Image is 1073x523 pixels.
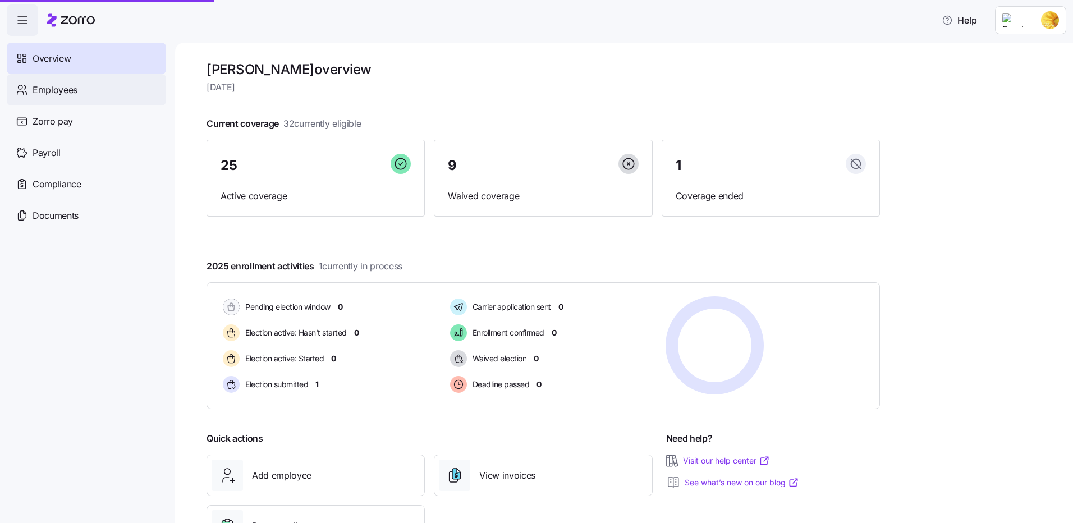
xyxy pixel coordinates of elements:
span: 0 [354,327,359,338]
span: Active coverage [221,189,411,203]
span: Pending election window [242,301,331,313]
span: 1 currently in process [319,259,402,273]
span: Waived election [469,353,527,364]
a: Employees [7,74,166,105]
span: 0 [558,301,563,313]
span: Election active: Started [242,353,324,364]
a: See what’s new on our blog [685,477,799,488]
h1: [PERSON_NAME] overview [207,61,880,78]
span: [DATE] [207,80,880,94]
span: 0 [536,379,542,390]
span: Enrollment confirmed [469,327,544,338]
span: Election submitted [242,379,308,390]
span: Documents [33,209,79,223]
span: 9 [448,159,457,172]
span: Current coverage [207,117,361,131]
span: Zorro pay [33,114,73,129]
a: Payroll [7,137,166,168]
span: Carrier application sent [469,301,551,313]
span: Coverage ended [676,189,866,203]
img: Employer logo [1002,13,1025,27]
span: 32 currently eligible [283,117,361,131]
span: 25 [221,159,237,172]
a: Zorro pay [7,105,166,137]
span: 0 [552,327,557,338]
span: 1 [676,159,681,172]
span: 0 [331,353,336,364]
span: Overview [33,52,71,66]
span: 1 [315,379,319,390]
span: 2025 enrollment activities [207,259,402,273]
span: 0 [338,301,343,313]
a: Visit our help center [683,455,770,466]
span: Help [942,13,977,27]
a: Overview [7,43,166,74]
span: Deadline passed [469,379,530,390]
a: Documents [7,200,166,231]
span: Waived coverage [448,189,638,203]
span: Add employee [252,469,311,483]
span: Election active: Hasn't started [242,327,347,338]
img: 66842ab9-2493-47f0-8d58-fdd79efd7fd6-1753100860955.jpeg [1041,11,1059,29]
span: Compliance [33,177,81,191]
button: Help [933,9,986,31]
span: Employees [33,83,77,97]
span: Quick actions [207,432,263,446]
a: Compliance [7,168,166,200]
span: Need help? [666,432,713,446]
span: 0 [534,353,539,364]
span: Payroll [33,146,61,160]
span: View invoices [479,469,535,483]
